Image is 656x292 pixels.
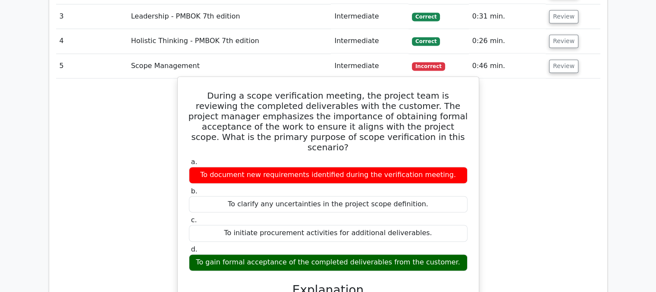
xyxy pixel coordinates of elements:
[469,54,546,78] td: 0:46 min.
[128,54,331,78] td: Scope Management
[469,4,546,29] td: 0:31 min.
[188,90,468,152] h5: During a scope verification meeting, the project team is reviewing the completed deliverables wit...
[412,37,440,46] span: Correct
[189,167,468,183] div: To document new requirements identified during the verification meeting.
[189,196,468,213] div: To clarify any uncertainties in the project scope definition.
[191,158,198,166] span: a.
[56,54,128,78] td: 5
[189,225,468,242] div: To initiate procurement activities for additional deliverables.
[191,187,198,195] span: b.
[331,54,408,78] td: Intermediate
[128,29,331,53] td: Holistic Thinking - PMBOK 7th edition
[56,29,128,53] td: 4
[549,34,578,48] button: Review
[549,59,578,73] button: Review
[191,216,197,224] span: c.
[189,254,468,271] div: To gain formal acceptance of the completed deliverables from the customer.
[191,245,198,253] span: d.
[549,10,578,23] button: Review
[56,4,128,29] td: 3
[331,4,408,29] td: Intermediate
[412,12,440,21] span: Correct
[128,4,331,29] td: Leadership - PMBOK 7th edition
[469,29,546,53] td: 0:26 min.
[331,29,408,53] td: Intermediate
[412,62,445,71] span: Incorrect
